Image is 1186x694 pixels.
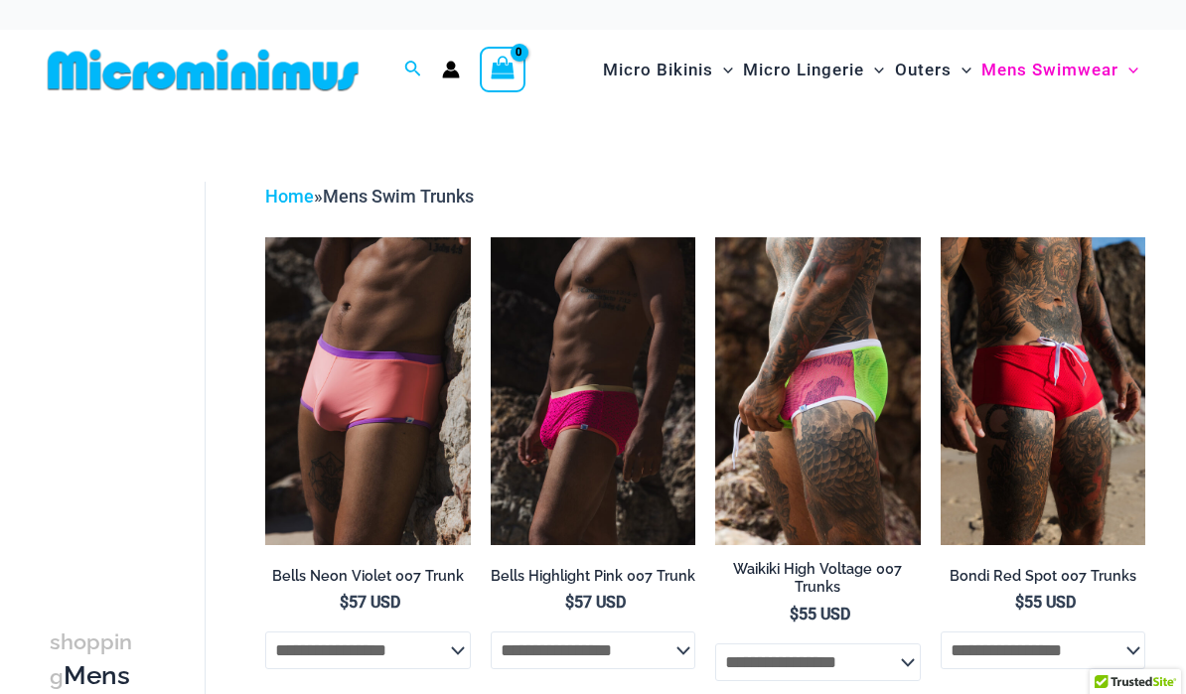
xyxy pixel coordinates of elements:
[595,37,1146,103] nav: Site Navigation
[565,593,626,612] bdi: 57 USD
[265,237,470,545] img: Bells Neon Violet 007 Trunk 01
[715,237,920,545] img: Waikiki High Voltage 007 Trunks 10
[941,567,1145,586] h2: Bondi Red Spot 007 Trunks
[491,237,695,545] img: Bells Highlight Pink 007 Trunk 04
[565,593,574,612] span: $
[738,40,889,100] a: Micro LingerieMenu ToggleMenu Toggle
[50,629,132,689] span: shopping
[895,45,952,95] span: Outers
[40,48,367,92] img: MM SHOP LOGO FLAT
[491,567,695,586] h2: Bells Highlight Pink 007 Trunk
[1015,593,1076,612] bdi: 55 USD
[941,567,1145,593] a: Bondi Red Spot 007 Trunks
[598,40,738,100] a: Micro BikinisMenu ToggleMenu Toggle
[715,560,920,605] a: Waikiki High Voltage 007 Trunks
[981,45,1118,95] span: Mens Swimwear
[941,237,1145,545] a: Bondi Red Spot 007 Trunks 03Bondi Red Spot 007 Trunks 05Bondi Red Spot 007 Trunks 05
[715,237,920,545] a: Waikiki High Voltage 007 Trunks 10Waikiki High Voltage 007 Trunks 11Waikiki High Voltage 007 Trun...
[976,40,1143,100] a: Mens SwimwearMenu ToggleMenu Toggle
[480,47,525,92] a: View Shopping Cart, empty
[340,593,400,612] bdi: 57 USD
[340,593,349,612] span: $
[265,567,470,593] a: Bells Neon Violet 007 Trunk
[404,58,422,82] a: Search icon link
[713,45,733,95] span: Menu Toggle
[890,40,976,100] a: OutersMenu ToggleMenu Toggle
[941,237,1145,545] img: Bondi Red Spot 007 Trunks 03
[603,45,713,95] span: Micro Bikinis
[265,237,470,545] a: Bells Neon Violet 007 Trunk 01Bells Neon Violet 007 Trunk 04Bells Neon Violet 007 Trunk 04
[743,45,864,95] span: Micro Lingerie
[491,567,695,593] a: Bells Highlight Pink 007 Trunk
[442,61,460,78] a: Account icon link
[952,45,971,95] span: Menu Toggle
[790,605,799,624] span: $
[790,605,850,624] bdi: 55 USD
[1015,593,1024,612] span: $
[1118,45,1138,95] span: Menu Toggle
[265,186,314,207] a: Home
[50,166,228,563] iframe: TrustedSite Certified
[715,560,920,597] h2: Waikiki High Voltage 007 Trunks
[491,237,695,545] a: Bells Highlight Pink 007 Trunk 04Bells Highlight Pink 007 Trunk 05Bells Highlight Pink 007 Trunk 05
[323,186,474,207] span: Mens Swim Trunks
[265,186,474,207] span: »
[864,45,884,95] span: Menu Toggle
[265,567,470,586] h2: Bells Neon Violet 007 Trunk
